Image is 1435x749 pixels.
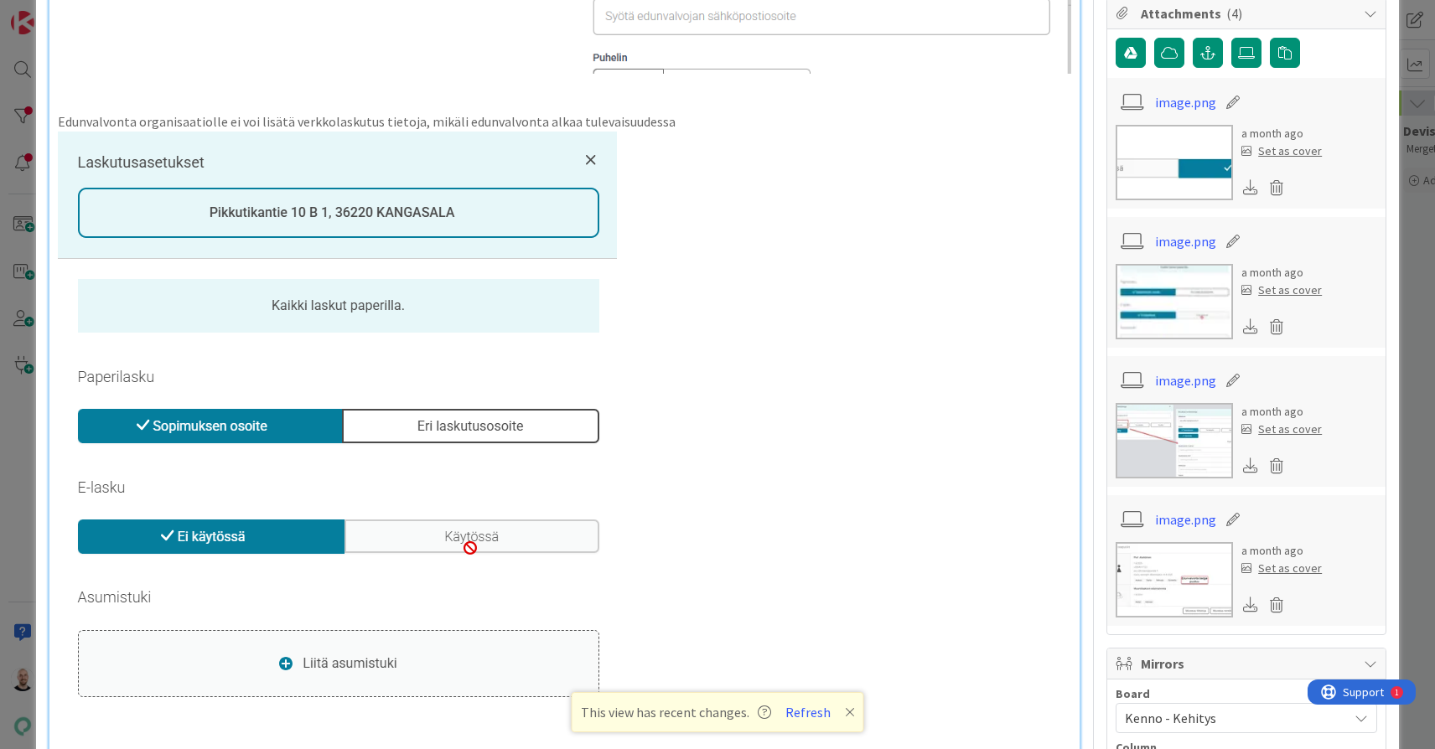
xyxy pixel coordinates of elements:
[1241,142,1322,160] div: Set as cover
[1241,403,1322,421] div: a month ago
[1125,710,1216,726] span: Kenno - Kehitys
[1155,370,1216,390] a: image.png
[1241,455,1260,477] div: Download
[58,112,1071,132] p: Edunvalvonta organisaatiolle ei voi lisätä verkkolaskutus tietoja, mikäli edunvalvonta alkaa tule...
[1241,421,1322,438] div: Set as cover
[1241,594,1260,616] div: Download
[1116,688,1150,700] span: Board
[581,702,771,722] span: This view has recent changes.
[87,7,91,20] div: 1
[1155,92,1216,112] a: image.png
[1241,560,1322,577] div: Set as cover
[35,3,76,23] span: Support
[1241,264,1322,282] div: a month ago
[1241,542,1322,560] div: a month ago
[1241,125,1322,142] div: a month ago
[1141,653,1355,674] span: Mirrors
[1155,231,1216,251] a: image.png
[1226,5,1242,22] span: ( 4 )
[1141,3,1355,23] span: Attachments
[780,701,837,723] button: Refresh
[1155,509,1216,529] a: image.png
[1241,316,1260,338] div: Download
[1241,282,1322,299] div: Set as cover
[1241,177,1260,199] div: Download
